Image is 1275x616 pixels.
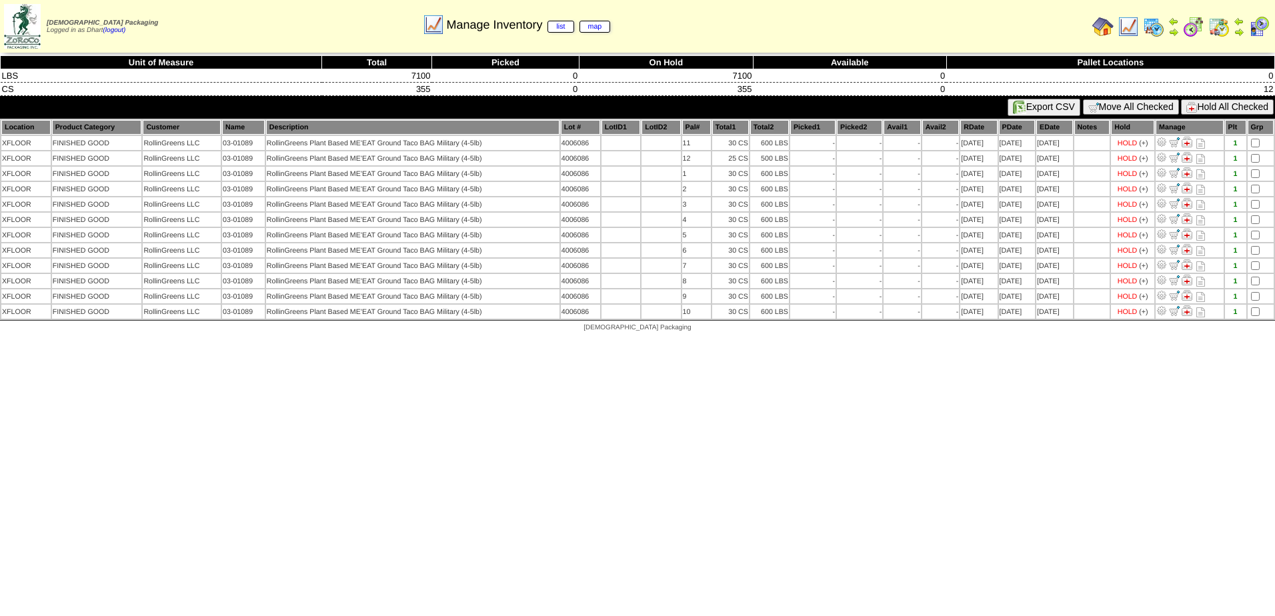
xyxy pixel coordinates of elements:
[1156,213,1167,224] img: Adjust
[561,197,600,211] td: 4006086
[143,182,221,196] td: RollinGreens LLC
[1226,201,1246,209] div: 1
[922,213,960,227] td: -
[790,274,836,288] td: -
[52,243,142,257] td: FINISHED GOOD
[642,120,680,135] th: LotID2
[601,120,640,135] th: LotID1
[1169,244,1180,255] img: Move
[579,56,753,69] th: On Hold
[712,151,749,165] td: 25 CS
[561,167,600,181] td: 4006086
[1156,167,1167,178] img: Adjust
[561,228,600,242] td: 4006086
[143,167,221,181] td: RollinGreens LLC
[750,213,789,227] td: 600 LBS
[999,120,1035,135] th: PDate
[682,197,711,211] td: 3
[922,197,960,211] td: -
[1182,137,1192,147] img: Manage Hold
[52,136,142,150] td: FINISHED GOOD
[999,213,1035,227] td: [DATE]
[561,213,600,227] td: 4006086
[884,182,921,196] td: -
[960,120,997,135] th: RDate
[884,151,921,165] td: -
[1226,139,1246,147] div: 1
[143,213,221,227] td: RollinGreens LLC
[1143,16,1164,37] img: calendarprod.gif
[1036,243,1072,257] td: [DATE]
[561,151,600,165] td: 4006086
[750,167,789,181] td: 600 LBS
[1,274,51,288] td: XFLOOR
[790,197,836,211] td: -
[1169,213,1180,224] img: Move
[222,167,265,181] td: 03-01089
[837,167,882,181] td: -
[1182,152,1192,163] img: Manage Hold
[1139,185,1148,193] div: (+)
[960,274,997,288] td: [DATE]
[682,136,711,150] td: 11
[579,21,611,33] a: map
[561,136,600,150] td: 4006086
[922,151,960,165] td: -
[682,182,711,196] td: 2
[1169,167,1180,178] img: Move
[790,182,836,196] td: -
[222,151,265,165] td: 03-01089
[1118,262,1138,270] div: HOLD
[222,213,265,227] td: 03-01089
[960,259,997,273] td: [DATE]
[4,4,41,49] img: zoroco-logo-small.webp
[1248,120,1274,135] th: Grp
[712,197,749,211] td: 30 CS
[1,197,51,211] td: XFLOOR
[1226,247,1246,255] div: 1
[712,120,749,135] th: Total1
[753,69,946,83] td: 0
[222,243,265,257] td: 03-01089
[1196,215,1205,225] i: Note
[1074,120,1110,135] th: Notes
[790,136,836,150] td: -
[143,120,221,135] th: Customer
[547,21,573,33] a: list
[1169,152,1180,163] img: Move
[1181,99,1274,115] button: Hold All Checked
[922,274,960,288] td: -
[790,120,836,135] th: Picked1
[1156,244,1167,255] img: Adjust
[1139,201,1148,209] div: (+)
[266,259,559,273] td: RollinGreens Plant Based ME’EAT Ground Taco BAG Military (4-5lb)
[1234,27,1244,37] img: arrowright.gif
[790,151,836,165] td: -
[1118,170,1138,178] div: HOLD
[561,120,600,135] th: Lot #
[1088,102,1099,113] img: cart.gif
[999,197,1035,211] td: [DATE]
[922,228,960,242] td: -
[1196,231,1205,241] i: Note
[682,167,711,181] td: 1
[52,274,142,288] td: FINISHED GOOD
[884,167,921,181] td: -
[143,243,221,257] td: RollinGreens LLC
[790,259,836,273] td: -
[884,136,921,150] td: -
[52,213,142,227] td: FINISHED GOOD
[1182,213,1192,224] img: Manage Hold
[790,228,836,242] td: -
[999,228,1035,242] td: [DATE]
[432,56,579,69] th: Picked
[884,197,921,211] td: -
[561,243,600,257] td: 4006086
[999,151,1035,165] td: [DATE]
[1196,277,1205,287] i: Note
[1118,201,1138,209] div: HOLD
[266,120,559,135] th: Description
[52,259,142,273] td: FINISHED GOOD
[999,167,1035,181] td: [DATE]
[999,182,1035,196] td: [DATE]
